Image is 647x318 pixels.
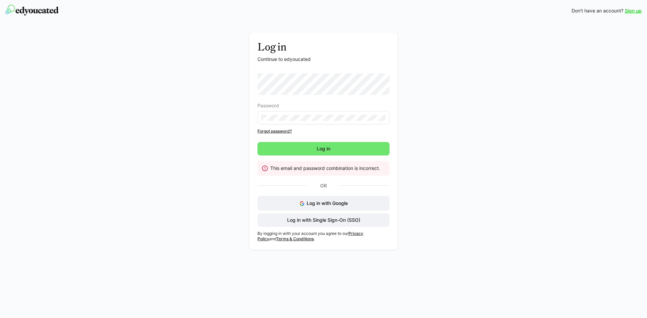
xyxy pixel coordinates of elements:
[5,5,59,15] img: edyoucated
[257,129,390,134] a: Forgot password?
[316,145,331,152] span: Log in
[257,142,390,155] button: Log in
[257,231,363,241] a: Privacy Policy
[257,103,279,108] span: Password
[625,7,642,14] a: Sign up
[276,236,314,241] a: Terms & Conditions
[257,40,390,53] h3: Log in
[307,181,340,190] p: Or
[307,200,348,206] span: Log in with Google
[257,56,390,63] p: Continue to edyoucated
[270,165,384,172] div: This email and password combination is incorrect.
[572,7,623,14] span: Don't have an account?
[257,213,390,227] button: Log in with Single Sign-On (SSO)
[257,196,390,211] button: Log in with Google
[257,231,390,242] p: By logging in with your account you agree to our and .
[286,217,361,223] span: Log in with Single Sign-On (SSO)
